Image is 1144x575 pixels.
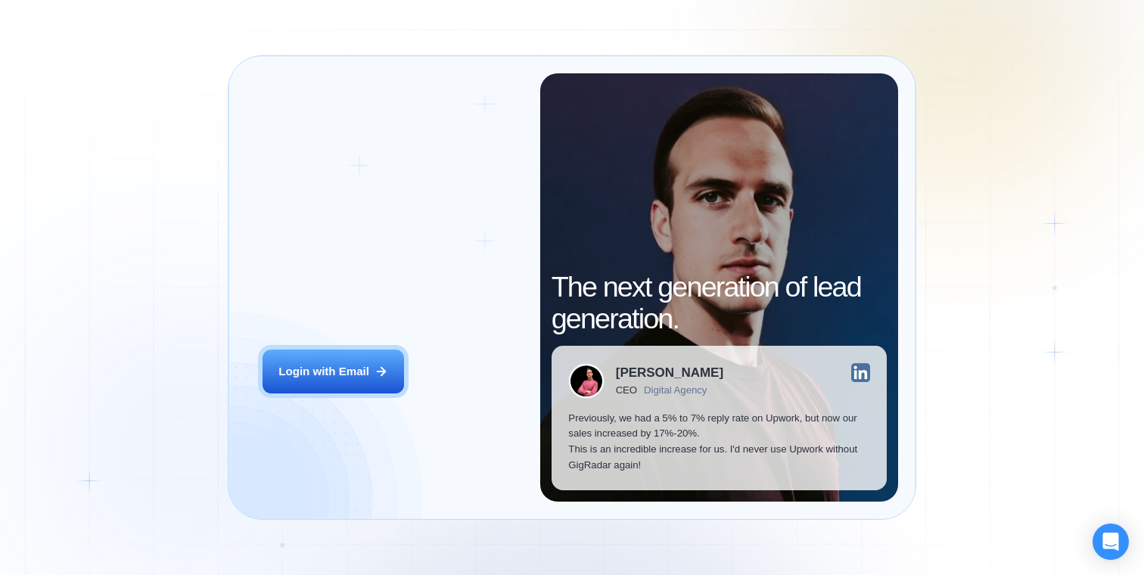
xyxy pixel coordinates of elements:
[263,350,404,394] button: Login with Email
[568,411,869,474] p: Previously, we had a 5% to 7% reply rate on Upwork, but now our sales increased by 17%-20%. This ...
[552,272,888,334] h2: The next generation of lead generation.
[644,384,707,396] div: Digital Agency
[278,364,369,380] div: Login with Email
[1093,524,1129,560] div: Open Intercom Messenger
[616,366,723,379] div: [PERSON_NAME]
[616,384,637,396] div: CEO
